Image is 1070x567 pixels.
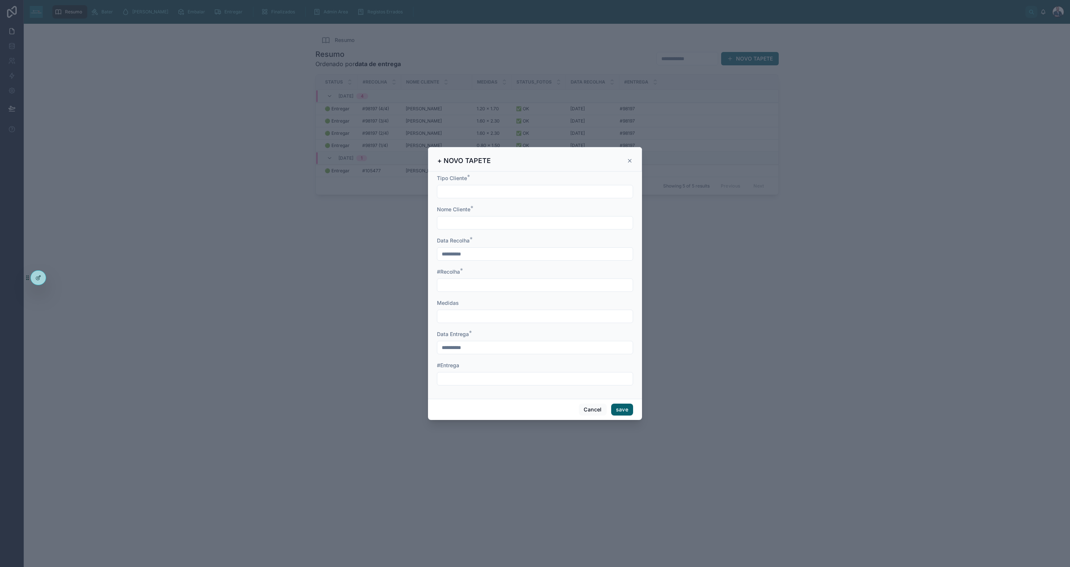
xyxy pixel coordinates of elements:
span: Data Recolha [437,237,470,244]
span: #Entrega [437,362,459,368]
span: Nome Cliente [437,206,470,212]
h3: + NOVO TAPETE [437,156,491,165]
span: Data Entrega [437,331,469,337]
button: save [611,404,633,416]
span: Tipo Cliente [437,175,467,181]
span: Medidas [437,300,459,306]
span: #Recolha [437,268,460,275]
button: Cancel [579,404,606,416]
